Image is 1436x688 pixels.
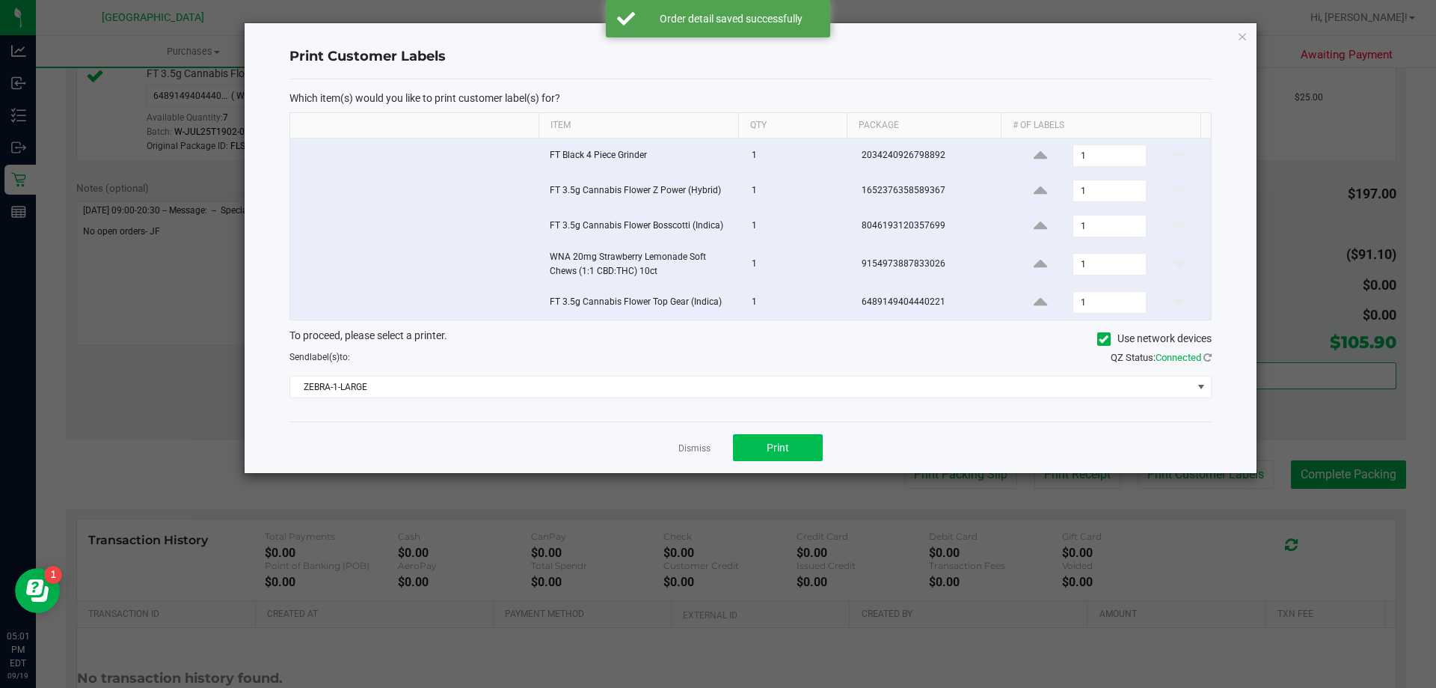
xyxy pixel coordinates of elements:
[289,47,1212,67] h4: Print Customer Labels
[541,138,743,174] td: FT Black 4 Piece Grinder
[853,244,1009,285] td: 9154973887833026
[290,377,1192,398] span: ZEBRA-1-LARGE
[767,442,789,454] span: Print
[853,285,1009,320] td: 6489149404440221
[541,174,743,209] td: FT 3.5g Cannabis Flower Z Power (Hybrid)
[310,352,340,362] span: label(s)
[743,138,853,174] td: 1
[44,566,62,584] iframe: Resource center unread badge
[743,174,853,209] td: 1
[541,285,743,320] td: FT 3.5g Cannabis Flower Top Gear (Indica)
[678,442,711,455] a: Dismiss
[1156,352,1201,363] span: Connected
[541,244,743,285] td: WNA 20mg Strawberry Lemonade Soft Chews (1:1 CBD:THC) 10ct
[743,285,853,320] td: 1
[853,174,1009,209] td: 1652376358589367
[289,91,1212,105] p: Which item(s) would you like to print customer label(s) for?
[733,434,823,461] button: Print
[278,328,1223,350] div: To proceed, please select a printer.
[541,209,743,244] td: FT 3.5g Cannabis Flower Bosscotti (Indica)
[743,244,853,285] td: 1
[853,209,1009,244] td: 8046193120357699
[643,11,819,26] div: Order detail saved successfully
[1001,113,1200,138] th: # of labels
[743,209,853,244] td: 1
[1097,331,1212,347] label: Use network devices
[853,138,1009,174] td: 2034240926798892
[15,568,60,613] iframe: Resource center
[538,113,738,138] th: Item
[847,113,1001,138] th: Package
[289,352,350,362] span: Send to:
[738,113,847,138] th: Qty
[1111,352,1212,363] span: QZ Status:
